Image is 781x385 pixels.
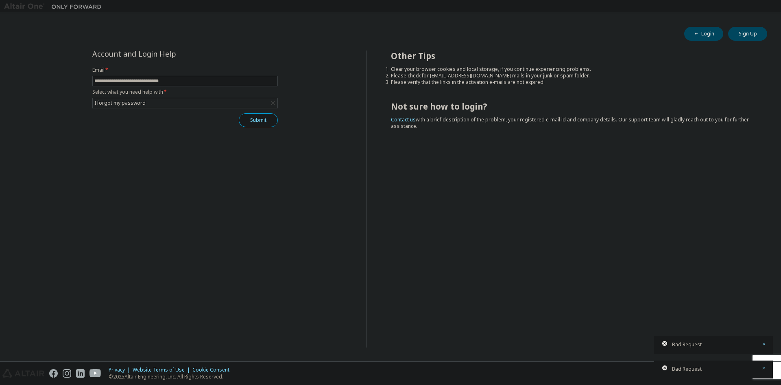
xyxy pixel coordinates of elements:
a: Contact us [391,116,416,123]
img: Altair One [4,2,106,11]
button: Login [684,27,723,41]
div: Privacy [109,367,133,373]
span: Bad Request [672,366,702,372]
button: Sign Up [728,27,767,41]
div: Cookie Consent [192,367,234,373]
p: © 2025 Altair Engineering, Inc. All Rights Reserved. [109,373,234,380]
span: with a brief description of the problem, your registered e-mail id and company details. Our suppo... [391,116,749,130]
span: Bad Request [672,341,702,348]
label: Select what you need help with [92,89,278,95]
img: facebook.svg [49,369,58,378]
h2: Not sure how to login? [391,101,753,112]
li: Please verify that the links in the activation e-mails are not expired. [391,79,753,86]
img: instagram.svg [63,369,71,378]
div: Website Terms of Use [133,367,192,373]
img: altair_logo.svg [2,369,44,378]
button: Submit [239,113,278,127]
div: Account and Login Help [92,51,241,57]
div: I forgot my password [93,99,147,108]
div: I forgot my password [93,98,277,108]
label: Email [92,67,278,73]
img: linkedin.svg [76,369,85,378]
img: youtube.svg [89,369,101,378]
li: Clear your browser cookies and local storage, if you continue experiencing problems. [391,66,753,73]
li: Please check for [EMAIL_ADDRESS][DOMAIN_NAME] mails in your junk or spam folder. [391,73,753,79]
h2: Other Tips [391,51,753,61]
